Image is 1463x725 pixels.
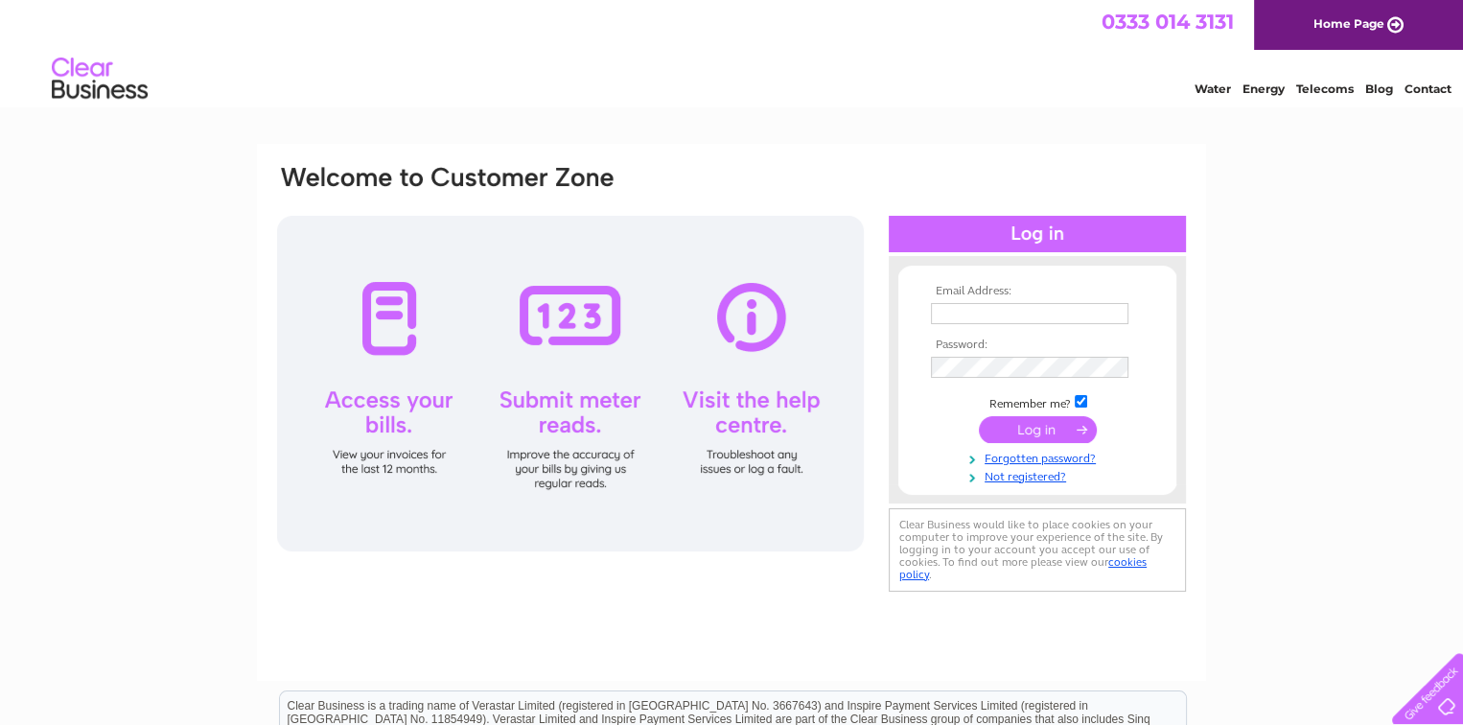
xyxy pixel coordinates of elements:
a: Contact [1405,82,1451,96]
a: Forgotten password? [931,448,1149,466]
img: logo.png [51,50,149,108]
th: Email Address: [926,285,1149,298]
a: cookies policy [899,555,1147,581]
a: Telecoms [1296,82,1354,96]
td: Remember me? [926,392,1149,411]
input: Submit [979,416,1097,443]
a: 0333 014 3131 [1102,10,1234,34]
a: Water [1195,82,1231,96]
div: Clear Business is a trading name of Verastar Limited (registered in [GEOGRAPHIC_DATA] No. 3667643... [280,11,1186,93]
div: Clear Business would like to place cookies on your computer to improve your experience of the sit... [889,508,1186,592]
a: Energy [1242,82,1285,96]
a: Blog [1365,82,1393,96]
th: Password: [926,339,1149,352]
a: Not registered? [931,466,1149,484]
